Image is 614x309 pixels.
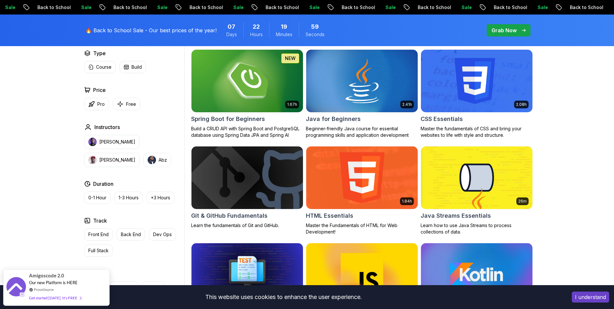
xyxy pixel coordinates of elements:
div: Get started [DATE]. It's FREE [29,294,81,302]
span: 7 Days [228,22,235,31]
button: Pro [84,98,109,110]
h2: Instructors [94,123,120,131]
h2: Git & GitHub Fundamentals [191,211,268,220]
button: Accept cookies [572,292,609,303]
a: Java for Beginners card2.41hJava for BeginnersBeginner-friendly Java course for essential program... [306,49,418,138]
button: Back End [117,228,145,241]
a: Spring Boot for Beginners card1.67hNEWSpring Boot for BeginnersBuild a CRUD API with Spring Boot ... [191,49,303,138]
button: Course [84,61,116,73]
p: 1-3 Hours [119,194,139,201]
span: Minutes [276,31,292,38]
button: Front End [84,228,113,241]
p: Sale [289,4,309,11]
button: +3 Hours [147,192,174,204]
p: Back to School [245,4,289,11]
p: 1.84h [402,199,412,204]
img: Kotlin for Beginners card [421,243,532,306]
a: Git & GitHub Fundamentals cardGit & GitHub FundamentalsLearn the fundamentals of Git and GitHub. [191,146,303,229]
button: Free [113,98,140,110]
p: Learn how to use Java Streams to process collections of data. [421,222,533,235]
p: 1.67h [287,102,297,107]
p: Senior [146,284,160,291]
div: This website uses cookies to enhance the user experience. [5,290,562,304]
p: Sale [137,4,157,11]
span: Days [226,31,237,38]
p: Abz [159,157,167,163]
span: Seconds [306,31,325,38]
p: Build [132,64,142,70]
button: instructor imgAbz [143,153,171,167]
p: Full Stack [88,247,109,254]
a: HTML Essentials card1.84hHTML EssentialsMaster the Fundamentals of HTML for Web Development! [306,146,418,235]
img: instructor img [88,138,97,146]
button: Mid-level [110,281,138,294]
p: Pro [97,101,105,107]
p: Front End [88,231,109,238]
p: [PERSON_NAME] [99,139,135,145]
p: Mid-level [114,284,134,291]
p: Back to School [549,4,593,11]
a: Java Streams Essentials card26mJava Streams EssentialsLearn how to use Java Streams to process co... [421,146,533,235]
p: Sale [213,4,233,11]
img: Java Streams Essentials card [421,146,532,209]
button: 1-3 Hours [114,192,143,204]
span: Our new Platform is HERE [29,280,78,285]
img: HTML Essentials card [303,145,420,210]
p: Learn the fundamentals of Git and GitHub. [191,222,303,229]
p: 0-1 Hour [88,194,106,201]
img: Java Unit Testing Essentials card [191,243,303,306]
p: Master the Fundamentals of HTML for Web Development! [306,222,418,235]
a: ProveSource [34,287,54,292]
p: Sale [441,4,462,11]
p: Back to School [169,4,213,11]
p: [PERSON_NAME] [99,157,135,163]
p: 26m [518,199,527,204]
img: instructor img [88,156,97,164]
p: Master the fundamentals of CSS and bring your websites to life with style and structure. [421,125,533,138]
button: Senior [142,281,164,294]
p: Dev Ops [153,231,172,238]
p: Course [96,64,112,70]
h2: Duration [93,180,113,188]
p: Sale [365,4,385,11]
p: Sale [517,4,538,11]
h2: CSS Essentials [421,115,463,124]
img: CSS Essentials card [421,50,532,112]
button: Dev Ops [149,228,176,241]
img: Javascript for Beginners card [306,243,418,306]
a: CSS Essentials card2.08hCSS EssentialsMaster the fundamentals of CSS and bring your websites to l... [421,49,533,138]
button: instructor img[PERSON_NAME] [84,135,140,149]
p: Back to School [17,4,61,11]
h2: Type [93,49,106,57]
h2: Price [93,86,106,94]
p: Back to School [397,4,441,11]
h2: Spring Boot for Beginners [191,115,265,124]
button: Build [120,61,146,73]
p: Back End [121,231,141,238]
p: NEW [285,55,296,62]
button: instructor img[PERSON_NAME] [84,153,140,167]
p: Sale [593,4,614,11]
img: Spring Boot for Beginners card [191,50,303,112]
p: Beginner-friendly Java course for essential programming skills and application development [306,125,418,138]
p: Sale [61,4,81,11]
button: 0-1 Hour [84,192,111,204]
h2: HTML Essentials [306,211,353,220]
span: 19 Minutes [281,22,287,31]
h2: Track [93,217,107,224]
span: Hours [250,31,263,38]
h2: Java for Beginners [306,115,361,124]
p: Free [126,101,136,107]
img: provesource social proof notification image [6,277,26,298]
img: Java for Beginners card [306,50,418,112]
p: Grab Now [492,26,517,34]
p: 🔥 Back to School Sale - Our best prices of the year! [85,26,217,34]
p: Back to School [321,4,365,11]
img: instructor img [148,156,156,164]
img: Git & GitHub Fundamentals card [191,146,303,209]
span: 22 Hours [253,22,260,31]
p: Build a CRUD API with Spring Boot and PostgreSQL database using Spring Data JPA and Spring AI [191,125,303,138]
span: 59 Seconds [311,22,319,31]
p: Back to School [473,4,517,11]
p: Back to School [93,4,137,11]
